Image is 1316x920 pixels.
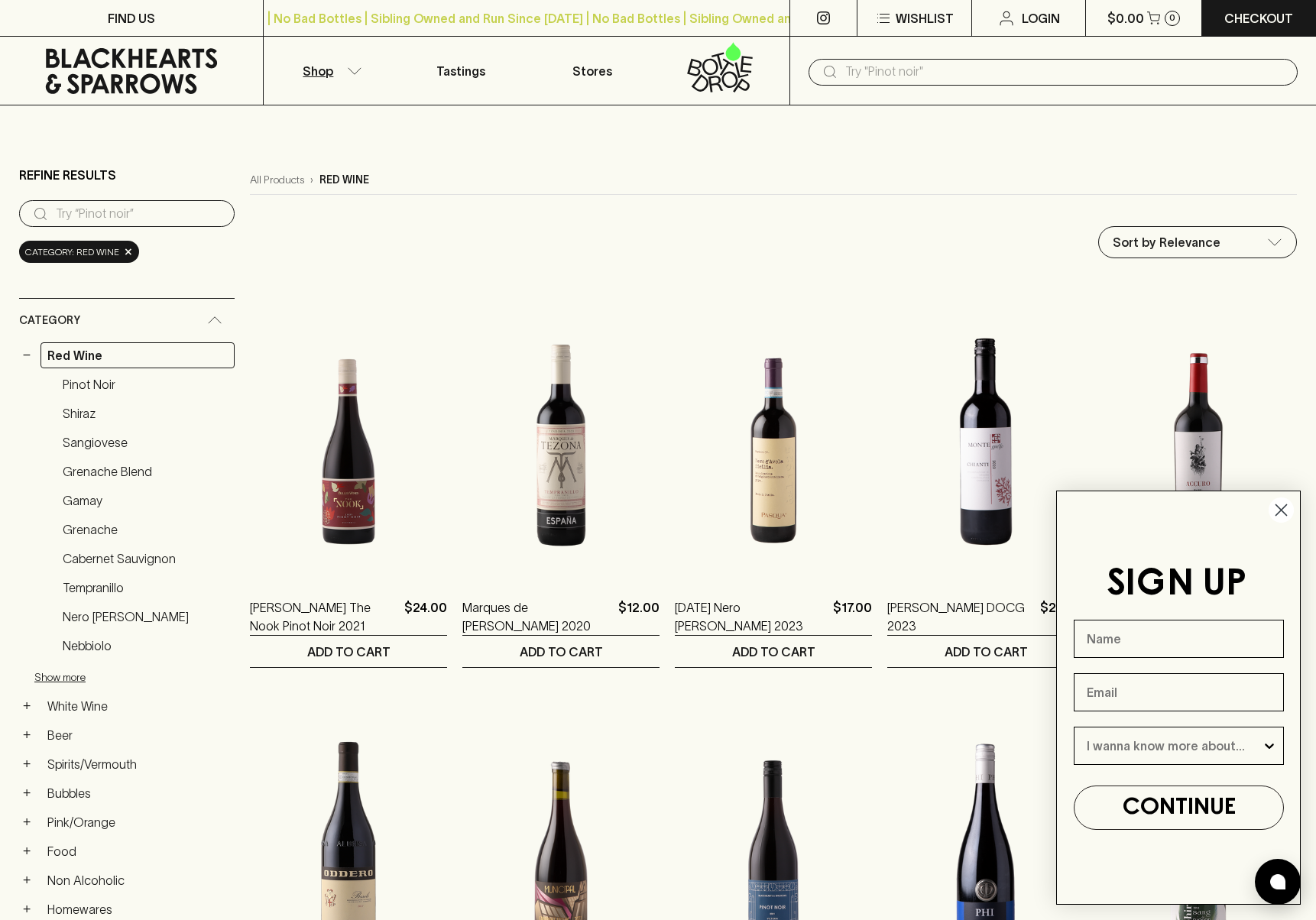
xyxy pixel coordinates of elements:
a: [DATE] Nero [PERSON_NAME] 2023 [675,598,827,635]
button: + [19,786,34,801]
button: ADD TO CART [250,636,447,667]
span: SIGN UP [1107,567,1246,602]
div: Sort by Relevance [1099,227,1296,258]
p: › [310,172,313,188]
span: × [124,244,133,260]
a: Nero [PERSON_NAME] [56,604,235,630]
a: Nebbiolo [56,633,235,659]
button: + [19,902,34,917]
input: I wanna know more about... [1087,727,1262,764]
p: ADD TO CART [520,643,603,661]
button: Close dialog [1268,497,1295,523]
a: All Products [250,172,304,188]
a: Tempranillo [56,575,235,601]
a: Beer [41,722,235,748]
a: Pinot Noir [56,371,235,397]
p: $0.00 [1107,9,1144,28]
a: Sangiovese [56,429,235,455]
a: Food [41,838,235,864]
button: Show Options [1262,727,1277,764]
input: Name [1074,620,1284,658]
p: Checkout [1224,9,1293,28]
p: ADD TO CART [732,643,815,661]
span: Category: red wine [25,245,119,260]
a: Non Alcoholic [41,867,235,893]
button: ADD TO CART [675,636,872,667]
input: Email [1074,673,1284,711]
button: + [19,698,34,714]
div: Category [19,299,235,342]
button: + [19,756,34,772]
button: ADD TO CART [887,636,1084,667]
div: FLYOUT Form [1041,475,1316,920]
p: Login [1022,9,1060,28]
p: Sort by Relevance [1113,233,1220,251]
a: Grenache Blend [56,458,235,484]
p: Refine Results [19,166,116,184]
span: Category [19,311,80,330]
p: FIND US [108,9,155,28]
a: Tastings [395,37,527,105]
button: Show more [34,662,235,693]
a: White Wine [41,693,235,719]
p: red wine [319,172,369,188]
a: Spirits/Vermouth [41,751,235,777]
p: 0 [1169,14,1175,22]
button: − [19,348,34,363]
img: Accuro Malbec 2021 [1100,308,1297,575]
a: Gamay [56,488,235,513]
a: [PERSON_NAME] DOCG 2023 [887,598,1034,635]
img: Buller The Nook Pinot Noir 2021 [250,308,447,575]
img: bubble-icon [1270,874,1285,889]
img: Pasqua Nero d'Avola 2023 [675,308,872,575]
p: Wishlist [896,9,954,28]
p: Stores [572,62,612,80]
button: ADD TO CART [462,636,660,667]
p: ADD TO CART [945,643,1028,661]
button: + [19,727,34,743]
a: Red Wine [41,342,235,368]
button: + [19,844,34,859]
a: [PERSON_NAME] The Nook Pinot Noir 2021 [250,598,398,635]
input: Try “Pinot noir” [56,202,222,226]
button: Shop [264,37,395,105]
p: Shop [303,62,333,80]
p: $12.00 [618,598,660,635]
a: Stores [527,37,658,105]
a: Grenache [56,517,235,543]
p: $24.00 [404,598,447,635]
p: Tastings [436,62,485,80]
input: Try "Pinot noir" [845,60,1285,84]
a: Shiraz [56,400,235,426]
button: + [19,815,34,830]
img: Marques de Tezona Tempranillo 2020 [462,308,660,575]
button: + [19,873,34,888]
p: $17.00 [833,598,872,635]
a: Marques de [PERSON_NAME] 2020 [462,598,612,635]
p: ADD TO CART [307,643,391,661]
a: Cabernet Sauvignon [56,546,235,572]
a: Bubbles [41,780,235,806]
img: Monteguelfo Chianti DOCG 2023 [887,308,1084,575]
button: CONTINUE [1074,786,1284,830]
a: Pink/Orange [41,809,235,835]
